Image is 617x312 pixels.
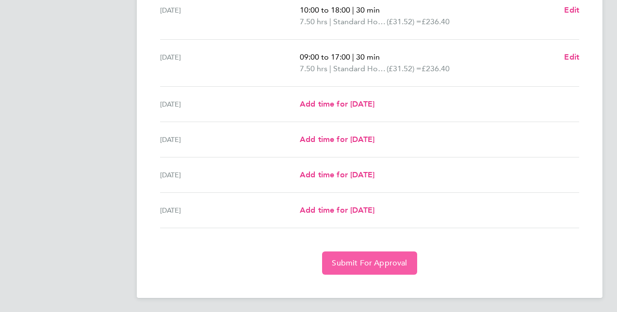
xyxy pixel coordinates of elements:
span: | [352,5,354,15]
div: [DATE] [160,204,300,216]
div: [DATE] [160,51,300,75]
span: (£31.52) = [387,64,422,73]
div: [DATE] [160,134,300,145]
span: Add time for [DATE] [300,170,374,179]
div: [DATE] [160,98,300,110]
span: 30 min [356,5,380,15]
a: Add time for [DATE] [300,204,374,216]
span: | [329,17,331,26]
span: (£31.52) = [387,17,422,26]
span: Submit For Approval [332,258,407,268]
span: 10:00 to 18:00 [300,5,350,15]
div: [DATE] [160,169,300,181]
span: Edit [564,5,579,15]
span: | [329,64,331,73]
a: Add time for [DATE] [300,134,374,145]
span: £236.40 [422,17,450,26]
span: 09:00 to 17:00 [300,52,350,62]
div: [DATE] [160,4,300,28]
span: | [352,52,354,62]
span: 30 min [356,52,380,62]
a: Edit [564,51,579,63]
span: 7.50 hrs [300,64,327,73]
span: Add time for [DATE] [300,135,374,144]
span: Add time for [DATE] [300,99,374,109]
span: Edit [564,52,579,62]
span: Standard Hourly [333,16,387,28]
a: Add time for [DATE] [300,169,374,181]
span: Add time for [DATE] [300,205,374,215]
a: Edit [564,4,579,16]
span: £236.40 [422,64,450,73]
button: Submit For Approval [322,251,417,275]
span: 7.50 hrs [300,17,327,26]
span: Standard Hourly [333,63,387,75]
a: Add time for [DATE] [300,98,374,110]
